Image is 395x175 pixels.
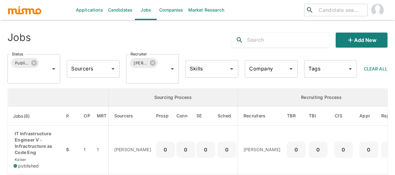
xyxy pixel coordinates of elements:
p: 0 [179,145,193,154]
th: Sourcers [108,106,156,126]
button: Open [109,64,117,73]
span: Kaiser [13,157,27,162]
p: 0 [362,145,376,154]
p: 0 [159,145,172,154]
span: [PERSON_NAME] [130,59,151,67]
p: IT Infrastructure Engineer V - Infractructure as Code Eng [13,131,60,156]
th: Prospects [156,106,176,126]
th: Connections [176,106,195,126]
button: Add new [336,33,388,48]
th: Recruiters [238,106,285,126]
button: Open [346,64,355,73]
span: Jobs(8) [13,112,38,120]
p: 0 [289,145,303,154]
p: 0 [220,145,234,154]
label: Status [12,51,23,57]
th: Approved [358,106,380,126]
input: Candidate search [316,6,365,14]
button: Open [49,64,58,73]
p: [PERSON_NAME] [114,147,151,153]
button: Open [227,64,236,73]
th: Market Research Total [95,106,108,126]
p: 0 [199,145,213,154]
th: Sourcing Process [108,89,238,106]
td: 5 [65,126,79,174]
h4: Jobs [7,31,31,44]
button: Open [287,64,295,73]
th: Priority [65,106,79,126]
div: Published [11,58,39,68]
input: Search [247,35,329,45]
img: Maia Reyes [371,4,384,16]
span: Published [11,59,32,67]
span: Clear All [364,66,388,71]
p: 0 [311,145,325,154]
div: [PERSON_NAME] [130,58,158,68]
button: Open [168,64,177,73]
th: To Be Reviewed [285,106,307,126]
td: 1 [79,126,95,174]
th: Sent Emails [195,106,216,126]
th: Open Positions [79,106,95,126]
p: 0 [337,145,350,154]
p: [PERSON_NAME] [244,147,280,153]
th: Sched [216,106,238,126]
button: search [232,33,247,48]
label: Recruiter [131,51,147,57]
th: Client Interview Scheduled [329,106,358,126]
span: published [18,163,39,169]
img: logo [7,5,42,15]
th: To Be Interviewed [307,106,329,126]
td: 1 [95,126,108,174]
span: P [66,112,77,120]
